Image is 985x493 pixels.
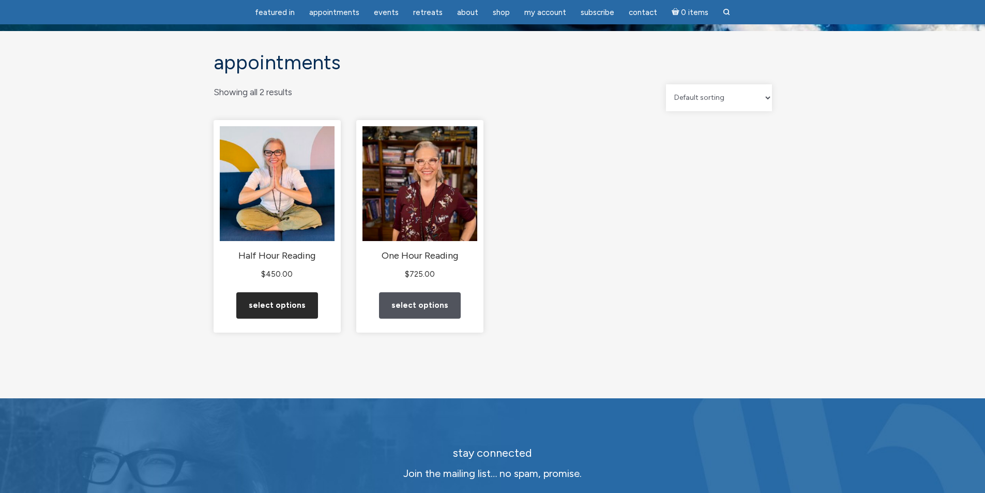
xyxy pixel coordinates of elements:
img: Half Hour Reading [220,126,335,241]
bdi: 725.00 [405,270,435,279]
a: Cart0 items [665,2,715,23]
i: Cart [672,8,681,17]
span: 0 items [681,9,708,17]
h2: One Hour Reading [362,250,477,262]
a: Subscribe [574,3,620,23]
select: Shop order [666,84,772,111]
h2: stay connected [309,447,676,459]
a: Add to cart: “Half Hour Reading” [236,292,318,319]
a: Add to cart: “One Hour Reading” [379,292,461,319]
span: $ [261,270,266,279]
span: featured in [255,8,295,17]
span: Events [374,8,399,17]
a: Contact [623,3,663,23]
span: Subscribe [581,8,614,17]
bdi: 450.00 [261,270,293,279]
a: Appointments [303,3,366,23]
span: Contact [629,8,657,17]
span: About [457,8,478,17]
span: My Account [524,8,566,17]
a: Half Hour Reading $450.00 [220,126,335,281]
span: $ [405,270,410,279]
p: Join the mailing list… no spam, promise. [309,466,676,482]
a: About [451,3,484,23]
a: Retreats [407,3,449,23]
p: Showing all 2 results [214,84,292,100]
span: Shop [493,8,510,17]
a: My Account [518,3,572,23]
a: One Hour Reading $725.00 [362,126,477,281]
h1: Appointments [214,52,772,74]
a: Events [368,3,405,23]
a: featured in [249,3,301,23]
span: Retreats [413,8,443,17]
h2: Half Hour Reading [220,250,335,262]
a: Shop [487,3,516,23]
span: Appointments [309,8,359,17]
img: One Hour Reading [362,126,477,241]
